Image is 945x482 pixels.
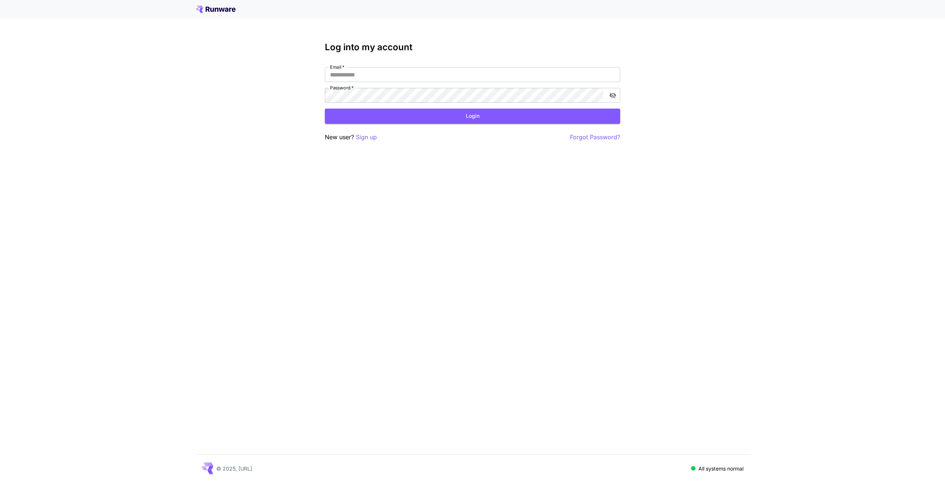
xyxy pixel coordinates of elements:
h3: Log into my account [325,42,620,52]
p: All systems normal [698,465,743,472]
button: toggle password visibility [606,89,619,102]
button: Login [325,109,620,124]
label: Password [330,85,354,91]
button: Forgot Password? [570,133,620,142]
button: Sign up [356,133,377,142]
p: New user? [325,133,377,142]
label: Email [330,64,344,70]
p: © 2025, [URL] [216,465,252,472]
